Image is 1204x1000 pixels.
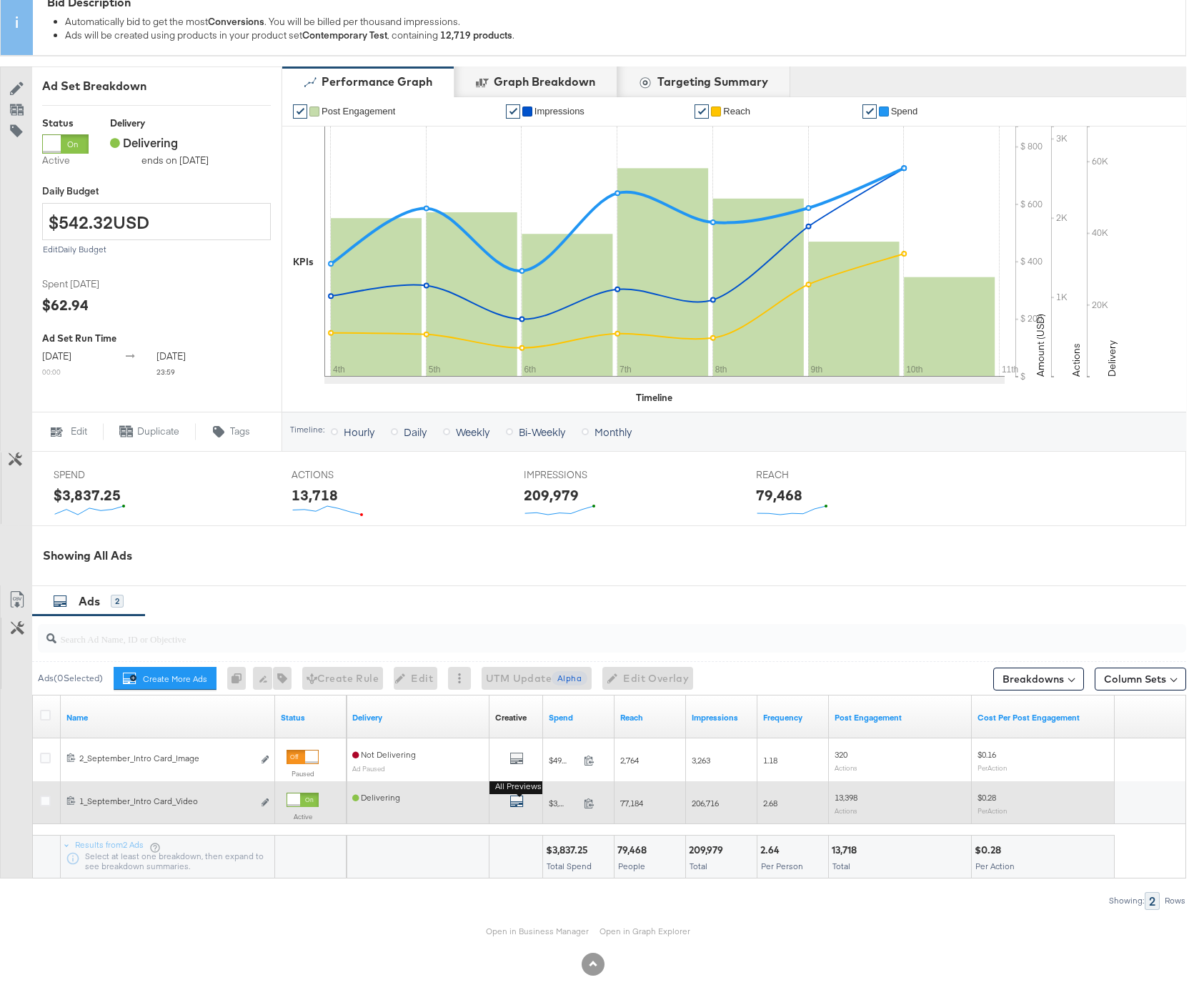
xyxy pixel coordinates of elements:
span: Ads [79,594,100,608]
div: Ads will be created using products in your product set , containing . [65,29,1178,42]
div: Showing: [1108,896,1145,906]
input: Search Ad Name, ID or Objective [56,619,1083,647]
sub: Actions [835,763,857,772]
button: Breakdowns [993,668,1084,690]
div: Status [42,117,89,130]
a: Shows the creative associated with your ad. [495,712,527,723]
span: People [618,861,645,871]
div: Ads ( 0 Selected) [38,672,103,685]
strong: Conversions [208,15,264,28]
sub: Per Action [977,763,1007,772]
span: Daily [404,425,427,439]
span: Weekly [456,425,489,439]
div: 2_September_Intro Card_Image [79,753,253,764]
a: Open in Business Manager [486,926,589,937]
div: $62.94 [42,294,89,315]
span: Total [832,861,850,871]
div: Delivery [110,117,209,130]
div: 79,468 [756,485,802,505]
span: 13,398 [835,792,857,803]
button: Tags [196,423,267,440]
span: Spend [891,106,918,117]
strong: 12,719 products [440,29,512,41]
a: Reflects the ability of your Ad to achieve delivery. [352,712,484,723]
span: Total Spend [547,861,592,871]
div: 2.64 [760,843,784,857]
a: Shows the current state of your Ad. [281,712,341,723]
button: Create More Ads [114,667,217,690]
a: ✔ [862,104,877,119]
text: Actions [1070,343,1083,377]
span: $49.69 [549,755,578,766]
span: 2,764 [620,755,639,766]
span: Edit [71,425,87,438]
span: 77,184 [620,798,643,808]
div: Timeline: [289,425,325,435]
sub: ends on [DATE] [141,154,209,167]
span: Duplicate [137,425,179,438]
span: Delivering [352,792,400,803]
div: 209,979 [689,843,727,857]
sub: Per Action [977,806,1007,815]
span: Spent [DATE] [42,277,149,291]
span: 3,263 [692,755,710,766]
div: Ad Set Breakdown [42,78,271,94]
sub: 23:59 [156,367,175,377]
strong: Contemporary Test [302,29,387,41]
button: Edit [31,423,103,440]
span: REACH [756,468,863,482]
span: Per Person [761,861,803,871]
span: ACTIONS [292,468,399,482]
a: The average number of times your ad was served to each person. [763,712,823,723]
div: Rows [1164,896,1186,906]
button: Column Sets [1095,668,1186,690]
div: 2 [1145,892,1160,910]
span: $3,787.56 [549,798,578,808]
div: Targeting Summary [657,74,768,90]
span: Impressions [534,106,584,117]
span: $0.28 [977,792,996,803]
text: Amount (USD) [1034,314,1047,377]
span: [DATE] [156,350,186,362]
div: Showing All Ads [43,548,1186,564]
div: $3,837.25 [54,485,121,505]
span: Monthly [594,425,632,439]
span: $0.16 [977,749,996,760]
span: Hourly [344,425,374,439]
div: Edit Daily Budget [42,244,271,254]
span: Total [690,861,707,871]
span: Delivering [110,134,178,150]
div: $3,837.25 [546,843,592,857]
div: 79,468 [617,843,651,857]
a: ✔ [695,104,709,119]
span: [DATE] [42,350,71,362]
div: $0.28 [975,843,1005,857]
a: Open in Graph Explorer [599,926,690,937]
a: The number of actions related to your Page's posts as a result of your ad. [835,712,966,723]
div: 209,979 [524,485,579,505]
div: 13,718 [292,485,338,505]
div: Creative [495,712,527,723]
div: Timeline [636,391,672,405]
a: The number of times your ad was served. On mobile apps an ad is counted as served the first time ... [692,712,752,723]
sub: Actions [835,806,857,815]
a: ✔ [506,104,520,119]
div: 2 [111,595,124,608]
a: The average cost per action related to your Page's posts as a result of your ad. [977,712,1109,723]
span: 2.68 [763,798,777,808]
label: Active [287,812,319,821]
label: Active [42,154,89,167]
a: Ad Name. [66,712,269,723]
span: 206,716 [692,798,719,808]
span: 320 [835,749,847,760]
span: Tags [230,425,250,438]
button: Duplicate [103,423,196,440]
label: Daily Budget [42,184,271,198]
div: 1_September_Intro Card_Video [79,796,253,807]
span: 1.18 [763,755,777,766]
span: Post Engagement [322,106,395,117]
div: Ad Set Run Time [42,332,271,345]
span: Reach [723,106,750,117]
text: Delivery [1105,340,1118,377]
span: SPEND [54,468,161,482]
